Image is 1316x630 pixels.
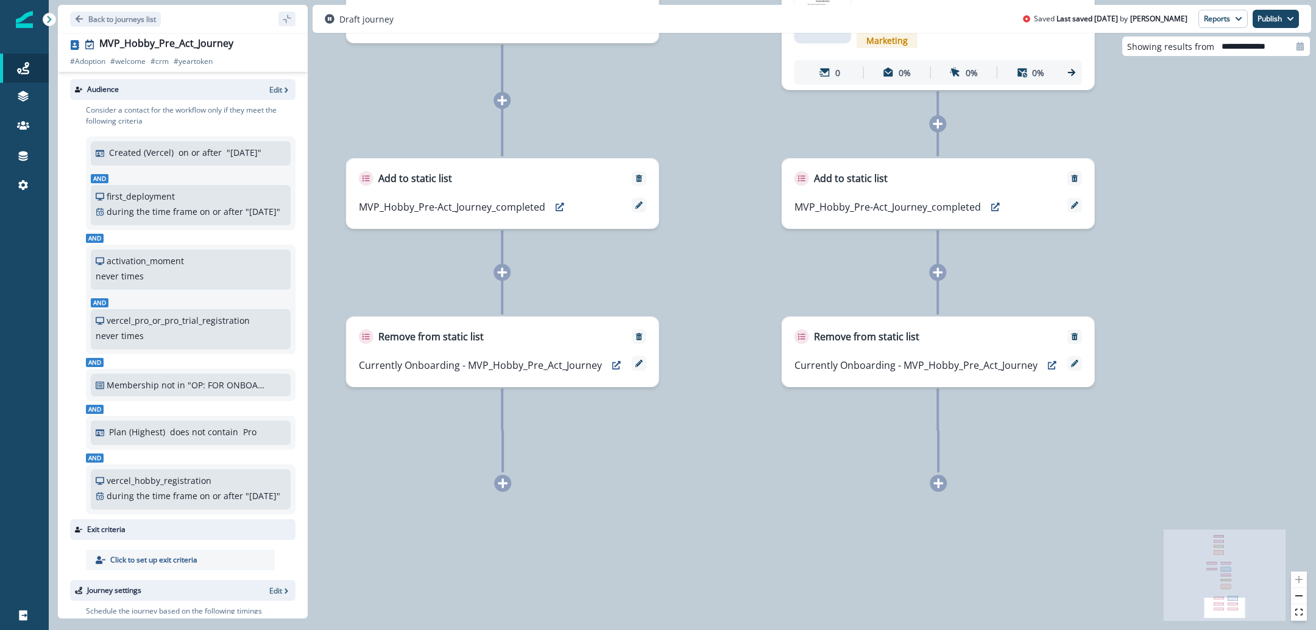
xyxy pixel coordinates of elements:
p: on or after [200,205,243,218]
p: does not contain [170,425,238,438]
p: " [DATE] " [246,205,280,218]
p: Saved [1034,13,1055,24]
p: Created (Vercel) [109,146,174,159]
span: And [86,234,104,243]
p: vercel_pro_or_pro_trial_registration [107,314,250,327]
p: on or after [179,146,222,159]
p: Remove from static list [814,329,919,344]
p: Joe Reitz [1130,13,1187,24]
p: times [121,270,144,282]
button: fit view [1291,604,1307,621]
p: Journey settings [87,585,141,596]
button: Remove [1065,174,1084,183]
span: And [91,174,108,183]
p: activation_moment [107,254,184,267]
p: Pro [243,425,256,438]
p: "OP: FOR ONBOARDING - NestedFilter_MasterEmailSuppression+3daygov" [188,379,270,391]
button: Remove [629,332,649,341]
p: 0% [1032,66,1044,79]
p: " [DATE] " [246,489,280,502]
div: Remove from static listRemoveCurrently Onboarding - MVP_Hobby_Pre_Act_Journeypreview [782,317,1095,387]
button: preview [1042,356,1062,374]
p: # crm [150,56,169,67]
p: times [121,329,144,342]
button: zoom out [1291,588,1307,604]
button: Go back [70,12,161,27]
p: never [96,329,119,342]
span: And [86,358,104,367]
p: Showing results from [1127,40,1214,53]
button: Remove [629,174,649,183]
button: Edit [269,85,291,95]
p: Add to static list [814,171,888,186]
button: Publish [1253,10,1299,28]
p: Last saved [DATE] [1056,13,1118,24]
p: Click to set up exit criteria [110,555,197,565]
p: first_deployment [107,190,175,203]
p: MVP_Hobby_Pre-Act_Journey_completed [794,200,981,214]
p: Membership [107,379,159,391]
button: Edit [269,586,291,596]
p: Audience [87,84,119,95]
div: Remove from static listRemoveCurrently Onboarding - MVP_Hobby_Pre_Act_Journeypreview [346,317,659,387]
button: preview [550,198,570,216]
div: Add to static listRemoveMVP_Hobby_Pre-Act_Journey_completedpreview [346,158,659,229]
p: " [DATE] " [227,146,261,159]
p: # yeartoken [174,56,213,67]
p: Remove from static list [378,329,484,344]
p: 0% [966,66,978,79]
p: Exit criteria [87,524,126,535]
p: # Adoption [70,56,105,67]
p: Edit [269,85,282,95]
p: Currently Onboarding - MVP_Hobby_Pre_Act_Journey [794,358,1038,373]
g: Edge from cd2ed81f-b1f5-4b37-9a41-a74569e478db to node-add-under-f1389087-b7f2-4323-b2ad-03016aab... [938,388,938,472]
g: Edge from ce95a01c-83f0-47b4-b01f-090062e3b94e to node-add-under-eeadad6b-29cb-4f80-94ea-4ecc495f... [502,388,503,472]
button: sidebar collapse toggle [278,12,295,26]
p: Draft journey [339,13,394,26]
p: Consider a contact for the workflow only if they meet the following criteria [86,105,295,127]
p: by [1120,13,1128,24]
div: MVP_Hobby_Pre_Act_Journey [99,38,233,51]
p: 0 [835,66,840,79]
button: Reports [1198,10,1248,28]
p: never [96,270,119,282]
p: on or after [200,489,243,502]
p: MVP_Hobby_Pre-Act_Journey_completed [359,200,545,214]
p: Add to static list [378,171,452,186]
div: Add to static listRemoveMVP_Hobby_Pre-Act_Journey_completedpreview [782,158,1095,229]
p: not in [161,379,185,391]
p: vercel_hobby_registration [107,474,211,487]
span: And [86,405,104,414]
p: Back to journeys list [88,14,156,24]
span: And [91,298,108,307]
span: And [86,453,104,463]
p: during the time frame [107,205,197,218]
img: Inflection [16,11,33,28]
p: during the time frame [107,489,197,502]
button: Remove [1065,332,1084,341]
p: 0% [899,66,911,79]
p: Currently Onboarding - MVP_Hobby_Pre_Act_Journey [359,358,602,373]
p: Edit [269,586,282,596]
span: Marketing [857,33,918,48]
p: # welcome [110,56,146,67]
button: preview [607,356,626,374]
button: preview [986,198,1005,216]
p: Schedule the journey based on the following timings [86,606,262,617]
p: Plan (Highest) [109,425,165,438]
